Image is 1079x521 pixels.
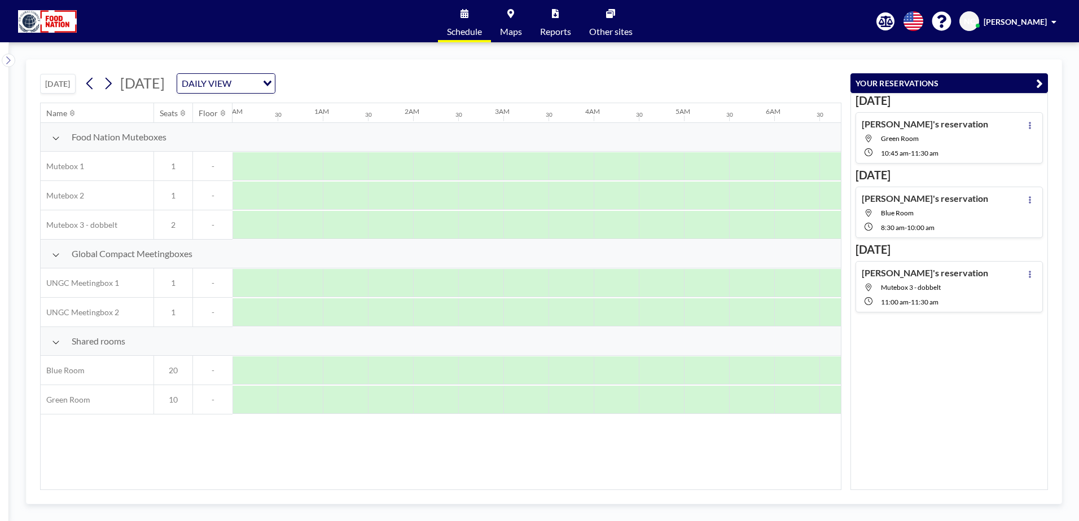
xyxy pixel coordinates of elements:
span: [DATE] [120,74,165,91]
span: - [193,278,233,288]
div: 30 [455,111,462,118]
span: Schedule [447,27,482,36]
span: 10:00 AM [907,223,935,232]
span: - [193,395,233,405]
span: Blue Room [881,209,914,217]
div: 30 [636,111,643,118]
span: 2 [154,220,192,230]
div: 1AM [314,107,329,116]
span: Other sites [589,27,633,36]
button: [DATE] [40,74,76,94]
span: 1 [154,278,192,288]
span: 11:30 AM [911,298,938,306]
h3: [DATE] [856,242,1043,257]
div: 30 [275,111,282,118]
span: Global Compact Meetingboxes [72,248,192,259]
div: 2AM [405,107,419,116]
span: 10:45 AM [881,149,909,157]
div: 30 [546,111,552,118]
div: 30 [817,111,823,118]
h3: [DATE] [856,168,1043,182]
span: 10 [154,395,192,405]
span: - [193,161,233,171]
span: - [909,149,911,157]
h4: [PERSON_NAME]'s reservation [862,118,988,130]
span: Green Room [881,134,919,143]
span: Food Nation Muteboxes [72,131,166,143]
div: 12AM [224,107,243,116]
div: Name [46,108,67,118]
h4: [PERSON_NAME]'s reservation [862,267,988,279]
div: Seats [160,108,178,118]
div: Search for option [177,74,275,93]
div: 4AM [585,107,600,116]
span: - [909,298,911,306]
span: 1 [154,191,192,201]
span: DAILY VIEW [179,76,234,91]
input: Search for option [235,76,256,91]
span: Blue Room [41,365,85,376]
span: 11:30 AM [911,149,938,157]
span: 1 [154,307,192,317]
span: - [905,223,907,232]
span: - [193,307,233,317]
span: Mutebox 3 - dobbelt [881,283,941,292]
span: - [193,220,233,230]
h4: [PERSON_NAME]'s reservation [862,193,988,204]
div: 30 [365,111,372,118]
div: 3AM [495,107,510,116]
span: 20 [154,365,192,376]
span: - [193,191,233,201]
span: - [193,365,233,376]
img: organization-logo [18,10,77,33]
span: 11:00 AM [881,298,909,306]
span: Maps [500,27,522,36]
h3: [DATE] [856,94,1043,108]
div: Floor [199,108,218,118]
span: UNGC Meetingbox 2 [41,307,119,317]
span: NC [964,16,975,27]
span: [PERSON_NAME] [984,17,1047,27]
div: 6AM [766,107,780,116]
span: Shared rooms [72,335,125,347]
div: 5AM [676,107,690,116]
span: UNGC Meetingbox 1 [41,278,119,288]
span: Mutebox 1 [41,161,84,171]
span: Mutebox 3 - dobbelt [41,220,117,230]
button: YOUR RESERVATIONS [850,73,1048,93]
span: Reports [540,27,571,36]
span: 1 [154,161,192,171]
span: Green Room [41,395,90,405]
span: 8:30 AM [881,223,905,232]
div: 30 [726,111,733,118]
span: Mutebox 2 [41,191,84,201]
